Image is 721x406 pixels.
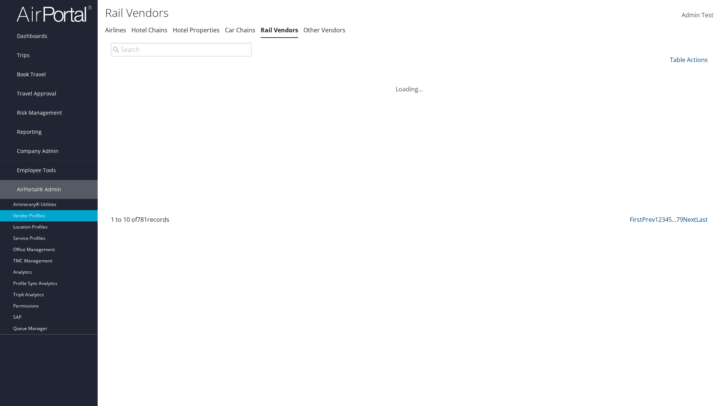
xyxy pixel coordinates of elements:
span: Trips [17,46,30,65]
a: 79 [676,215,683,224]
a: Other Vendors [303,26,345,34]
a: First [630,215,642,224]
div: 1 to 10 of records [111,215,252,228]
a: 2 [658,215,662,224]
a: Hotel Properties [173,26,220,34]
span: Dashboards [17,27,47,45]
h1: Rail Vendors [105,5,511,21]
img: airportal-logo.png [17,5,92,23]
a: 5 [668,215,672,224]
a: Car Chains [225,26,255,34]
a: Hotel Chains [131,26,167,34]
a: Airlines [105,26,126,34]
span: Book Travel [17,65,46,84]
span: Reporting [17,123,42,141]
a: Table Actions [670,56,708,64]
a: 4 [665,215,668,224]
a: Last [696,215,708,224]
span: Travel Approval [17,84,56,103]
span: Admin Test [682,11,713,19]
div: Loading... [105,76,713,94]
input: Search [111,43,252,56]
span: … [672,215,676,224]
a: Admin Test [682,4,713,27]
a: 3 [662,215,665,224]
span: 781 [137,215,147,224]
a: Next [683,215,696,224]
a: Rail Vendors [261,26,298,34]
span: Company Admin [17,142,59,161]
a: 1 [655,215,658,224]
span: Employee Tools [17,161,56,180]
a: Prev [642,215,655,224]
span: AirPortal® Admin [17,180,61,199]
span: Risk Management [17,103,62,122]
